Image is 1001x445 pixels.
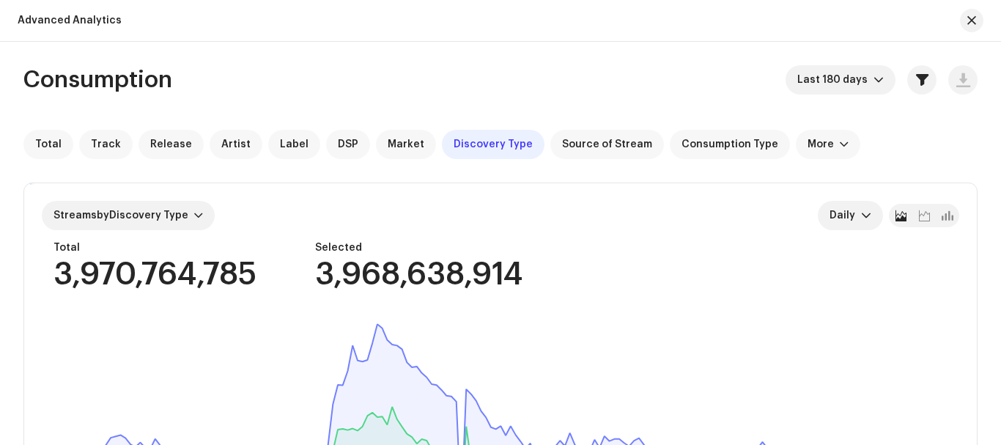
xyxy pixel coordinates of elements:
[221,139,251,150] span: Artist
[861,201,871,230] div: dropdown trigger
[562,139,652,150] span: Source of Stream
[388,139,424,150] span: Market
[53,242,256,254] div: Total
[338,139,358,150] span: DSP
[797,65,873,95] span: Last 180 days
[682,139,778,150] span: Consumption Type
[315,242,522,254] div: Selected
[830,201,861,230] span: Daily
[808,139,834,150] div: More
[454,139,533,150] span: Discovery Type
[873,65,884,95] div: dropdown trigger
[280,139,309,150] span: Label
